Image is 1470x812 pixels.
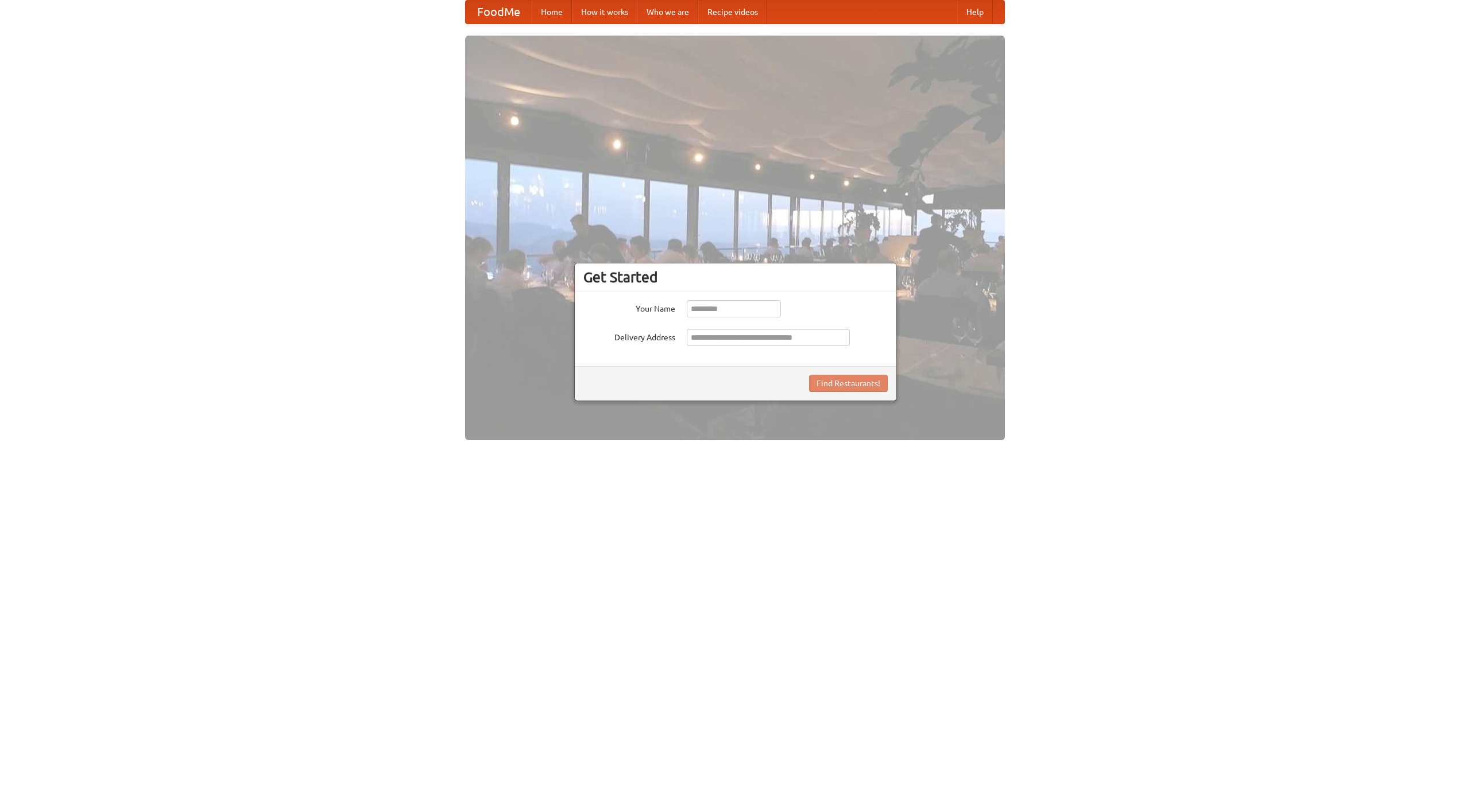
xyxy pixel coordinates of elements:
a: Who we are [637,1,698,24]
label: Your Name [583,300,675,314]
a: FoodMe [466,1,532,24]
a: Recipe videos [698,1,767,24]
h3: Get Started [583,269,888,286]
button: Find Restaurants! [809,375,888,392]
a: Help [957,1,993,24]
label: Delivery Address [583,329,675,343]
a: Home [532,1,572,24]
a: How it works [572,1,637,24]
